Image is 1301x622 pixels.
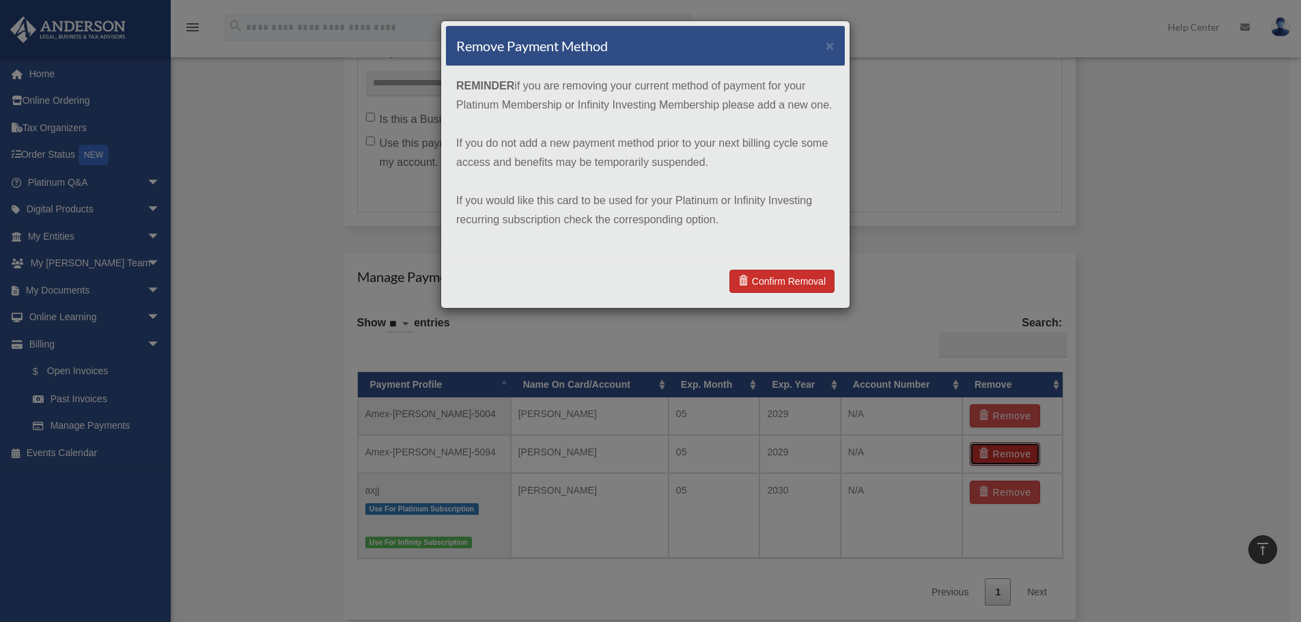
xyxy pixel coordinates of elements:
a: Confirm Removal [729,270,835,293]
h4: Remove Payment Method [456,36,608,55]
div: if you are removing your current method of payment for your Platinum Membership or Infinity Inves... [446,66,845,259]
p: If you do not add a new payment method prior to your next billing cycle some access and benefits ... [456,134,835,172]
strong: REMINDER [456,80,514,91]
p: If you would like this card to be used for your Platinum or Infinity Investing recurring subscrip... [456,191,835,229]
button: × [826,38,835,53]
